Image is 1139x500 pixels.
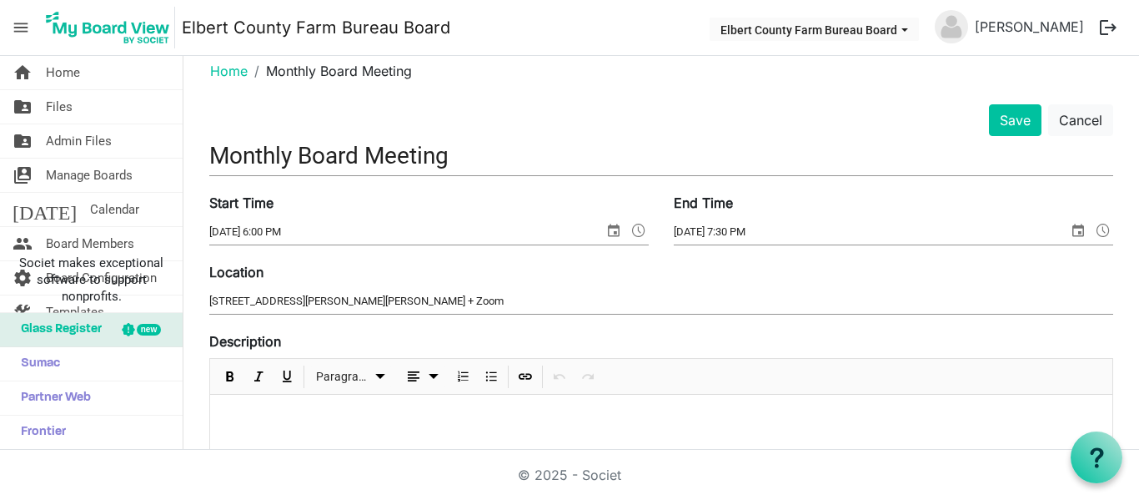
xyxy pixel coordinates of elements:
[1068,220,1088,241] span: select
[480,366,503,387] button: Bulleted List
[248,366,270,387] button: Italic
[307,359,395,394] div: Formats
[8,255,175,305] span: Societ makes exceptional software to support nonprofits.
[13,313,102,346] span: Glass Register
[518,467,621,483] a: © 2025 - Societ
[13,124,33,158] span: folder_shared
[90,193,139,226] span: Calendar
[248,61,412,81] li: Monthly Board Meeting
[13,159,33,192] span: switch_account
[13,416,66,449] span: Frontier
[13,56,33,89] span: home
[1048,104,1113,136] button: Cancel
[398,366,446,387] button: dropdownbutton
[511,359,539,394] div: Insert Link
[209,193,273,213] label: Start Time
[216,359,244,394] div: Bold
[310,366,393,387] button: Paragraph dropdownbutton
[46,90,73,124] span: Files
[210,63,248,79] a: Home
[935,10,968,43] img: no-profile-picture.svg
[710,18,919,41] button: Elbert County Farm Bureau Board dropdownbutton
[13,90,33,124] span: folder_shared
[514,366,537,387] button: Insert Link
[46,159,133,192] span: Manage Boards
[182,11,450,44] a: Elbert County Farm Bureau Board
[209,136,1113,175] input: Title
[273,359,301,394] div: Underline
[989,104,1041,136] button: Save
[604,220,624,241] span: select
[674,193,733,213] label: End Time
[46,227,134,260] span: Board Members
[13,227,33,260] span: people
[449,359,477,394] div: Numbered List
[41,7,182,48] a: My Board View Logo
[13,193,77,226] span: [DATE]
[1091,10,1126,45] button: logout
[209,262,263,282] label: Location
[968,10,1091,43] a: [PERSON_NAME]
[5,12,37,43] span: menu
[244,359,273,394] div: Italic
[452,366,474,387] button: Numbered List
[46,56,80,89] span: Home
[41,7,175,48] img: My Board View Logo
[137,324,161,336] div: new
[276,366,299,387] button: Underline
[13,347,60,381] span: Sumac
[13,381,91,415] span: Partner Web
[46,124,112,158] span: Admin Files
[209,331,281,351] label: Description
[477,359,505,394] div: Bulleted List
[316,366,370,387] span: Paragraph
[219,366,242,387] button: Bold
[395,359,449,394] div: Alignments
